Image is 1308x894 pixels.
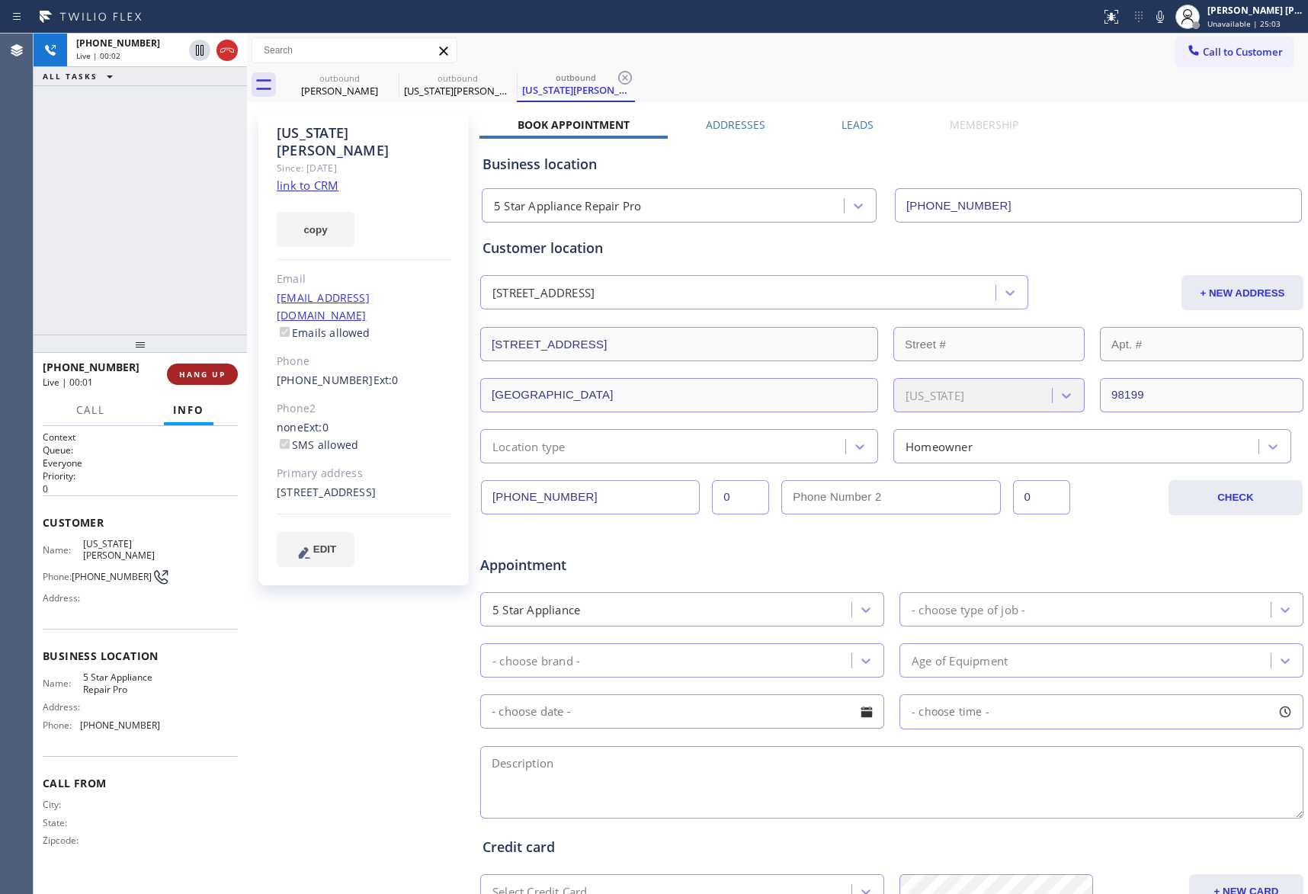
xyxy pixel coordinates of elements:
div: 5 Star Appliance [492,601,580,618]
div: Business location [482,154,1301,175]
span: Address: [43,701,83,713]
div: Location type [492,437,566,455]
span: EDIT [313,543,336,555]
span: Phone: [43,719,80,731]
input: Phone Number 2 [781,480,1000,514]
div: - choose type of job - [912,601,1025,618]
a: [PHONE_NUMBER] [277,373,373,387]
div: [STREET_ADDRESS] [277,484,451,501]
div: Customer location [482,238,1301,258]
span: City: [43,799,83,810]
span: 5 Star Appliance Repair Pro [83,671,159,695]
span: ALL TASKS [43,71,98,82]
button: Hold Customer [189,40,210,61]
span: Address: [43,592,83,604]
button: ALL TASKS [34,67,128,85]
input: SMS allowed [280,439,290,449]
span: Ext: 0 [373,373,399,387]
h2: Queue: [43,444,238,457]
input: Ext. 2 [1013,480,1070,514]
label: Book Appointment [518,117,630,132]
button: Hang up [216,40,238,61]
button: EDIT [277,532,354,567]
div: Primary address [277,465,451,482]
span: Info [173,403,204,417]
input: City [480,378,878,412]
input: ZIP [1100,378,1303,412]
button: Info [164,396,213,425]
label: Addresses [706,117,765,132]
h2: Priority: [43,469,238,482]
span: Name: [43,544,83,556]
span: Live | 00:02 [76,50,120,61]
label: Leads [842,117,874,132]
button: copy [277,212,354,247]
input: Phone Number [895,188,1302,223]
div: none [277,419,451,454]
span: Ext: 0 [303,420,329,434]
input: Phone Number [481,480,700,514]
button: Mute [1149,6,1171,27]
div: outbound [518,72,633,83]
input: Emails allowed [280,327,290,337]
input: - choose date - [480,694,884,729]
span: State: [43,817,83,828]
span: - choose time - [912,704,989,719]
div: Credit card [482,837,1301,857]
span: [PHONE_NUMBER] [43,360,139,374]
span: [US_STATE][PERSON_NAME] [83,538,159,562]
div: 5 Star Appliance Repair Pro [494,197,641,215]
span: [PHONE_NUMBER] [72,571,152,582]
span: Customer [43,515,238,530]
div: Homeowner [906,437,973,455]
div: Virginia Mason [518,68,633,101]
button: + NEW ADDRESS [1181,275,1303,310]
input: Street # [893,327,1085,361]
span: Unavailable | 25:03 [1207,18,1281,29]
button: Call [67,396,114,425]
span: Call From [43,776,238,790]
div: [US_STATE][PERSON_NAME] [518,83,633,97]
span: Call [76,403,105,417]
div: [US_STATE][PERSON_NAME] [400,84,515,98]
a: [EMAIL_ADDRESS][DOMAIN_NAME] [277,290,370,322]
div: [PERSON_NAME] [282,84,397,98]
div: - choose brand - [492,652,580,669]
span: Name: [43,678,83,689]
span: Live | 00:01 [43,376,93,389]
input: Ext. [712,480,769,514]
span: Call to Customer [1203,45,1283,59]
span: HANG UP [179,369,226,380]
label: SMS allowed [277,437,358,452]
p: Everyone [43,457,238,469]
span: [PHONE_NUMBER] [76,37,160,50]
span: Appointment [480,555,752,575]
input: Address [480,327,878,361]
div: outbound [400,72,515,84]
div: [PERSON_NAME] [PERSON_NAME] [1207,4,1303,17]
input: Search [252,38,457,62]
p: 0 [43,482,238,495]
h1: Context [43,431,238,444]
span: Phone: [43,571,72,582]
div: [STREET_ADDRESS] [492,284,595,302]
div: Virginia Mason [400,68,515,102]
div: [US_STATE] [PERSON_NAME] [277,124,451,159]
div: Since: [DATE] [277,159,451,177]
span: [PHONE_NUMBER] [80,719,160,731]
div: outbound [282,72,397,84]
input: Apt. # [1100,327,1303,361]
button: CHECK [1169,480,1303,515]
button: HANG UP [167,364,238,385]
a: link to CRM [277,178,338,193]
div: Phone [277,353,451,370]
div: Age of Equipment [912,652,1008,669]
div: Email [277,271,451,288]
div: Phone2 [277,400,451,418]
label: Emails allowed [277,325,370,340]
label: Membership [950,117,1018,132]
span: Zipcode: [43,835,83,846]
button: Call to Customer [1176,37,1293,66]
span: Business location [43,649,238,663]
div: Vicky Sangar [282,68,397,102]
